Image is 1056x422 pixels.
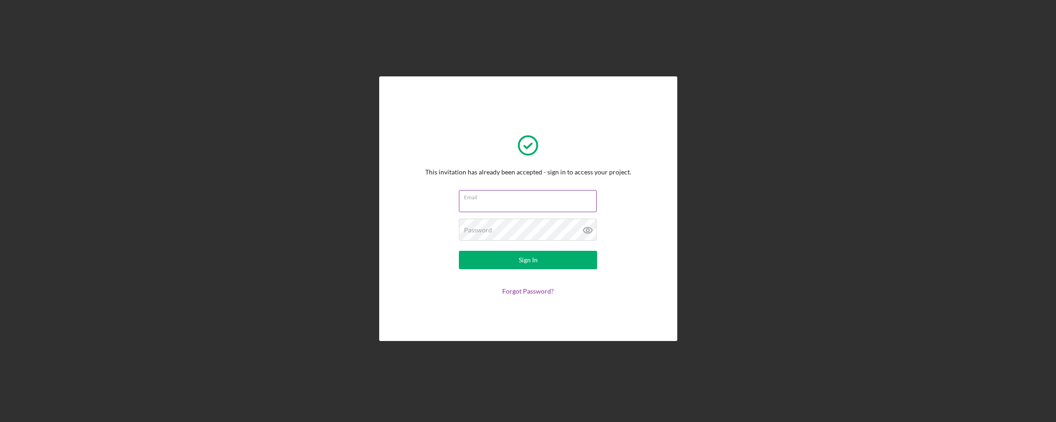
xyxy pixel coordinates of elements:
[459,251,597,269] button: Sign In
[464,191,597,201] label: Email
[519,251,538,269] div: Sign In
[464,226,492,234] label: Password
[502,287,554,295] a: Forgot Password?
[425,168,631,176] div: This invitation has already been accepted - sign in to access your project.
